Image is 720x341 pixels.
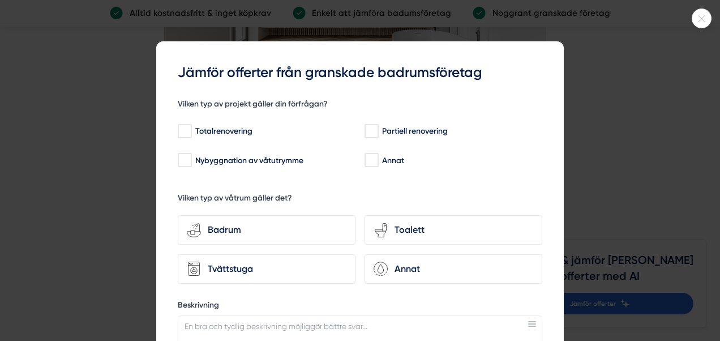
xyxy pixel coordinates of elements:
h5: Vilken typ av projekt gäller din förfrågan? [178,99,328,113]
label: Beskrivning [178,300,542,314]
input: Annat [365,155,378,166]
input: Partiell renovering [365,126,378,137]
input: Totalrenovering [178,126,191,137]
input: Nybyggnation av våtutrymme [178,155,191,166]
h3: Jämför offerter från granskade badrumsföretag [178,63,542,83]
h5: Vilken typ av våtrum gäller det? [178,193,292,207]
